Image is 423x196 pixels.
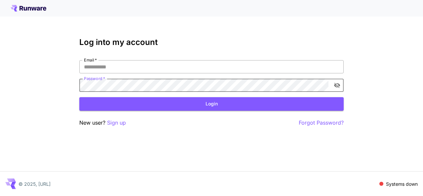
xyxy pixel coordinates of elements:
[79,38,344,47] h3: Log into my account
[84,76,105,81] label: Password
[84,57,97,63] label: Email
[331,79,343,91] button: toggle password visibility
[107,119,126,127] button: Sign up
[79,119,126,127] p: New user?
[79,97,344,111] button: Login
[386,180,418,187] p: Systems down
[299,119,344,127] button: Forgot Password?
[19,180,51,187] p: © 2025, [URL]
